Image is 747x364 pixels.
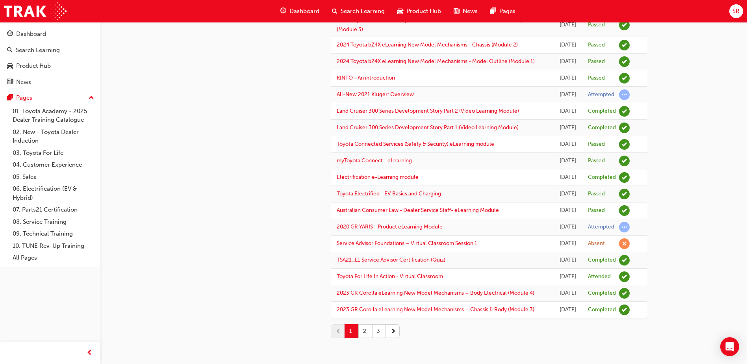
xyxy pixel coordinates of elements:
a: 07. Parts21 Certification [9,204,97,216]
a: 2020 GR YARIS - Product eLearning Module [337,223,443,230]
div: Thu Jul 06 2023 00:00:00 GMT+1000 (Australian Eastern Standard Time) [560,305,576,314]
div: Completed [588,256,616,264]
div: Mon Jul 29 2024 16:24:00 GMT+1000 (Australian Eastern Standard Time) [560,74,576,83]
div: Passed [588,141,605,148]
a: Product Hub [3,59,97,73]
div: Mon Mar 11 2024 20:42:17 GMT+1000 (Australian Eastern Standard Time) [560,206,576,215]
span: learningRecordVerb_PASS-icon [619,20,630,30]
span: learningRecordVerb_PASS-icon [619,139,630,150]
div: Fri Jul 07 2023 00:00:00 GMT+1000 (Australian Eastern Standard Time) [560,289,576,298]
span: search-icon [332,6,337,16]
div: Completed [588,290,616,297]
span: search-icon [7,47,13,54]
div: Passed [588,157,605,165]
span: next-icon [391,327,396,335]
div: Passed [588,207,605,214]
span: learningRecordVerb_COMPLETE-icon [619,123,630,133]
span: Search Learning [341,7,385,16]
div: Absent [588,240,605,247]
a: 2024 Toyota bZ4X eLearning New Model Mechanisms - Model Outline (Module 1) [337,58,535,65]
div: Search Learning [16,46,60,55]
span: learningRecordVerb_PASS-icon [619,189,630,199]
a: 2023 GR Corolla eLearning New Model Mechanisms – Body Electrical (Module 4) [337,290,534,296]
div: Pages [16,93,32,102]
a: Service Advisor Foundations – Virtual Classroom Session 1 [337,240,477,247]
div: News [16,78,31,87]
div: Passed [588,41,605,49]
a: car-iconProduct Hub [391,3,447,19]
div: Tue May 14 2024 16:59:07 GMT+1000 (Australian Eastern Standard Time) [560,107,576,116]
a: Land Cruiser 300 Series Development Story Part 1 (Video Learning Module) [337,124,519,131]
div: Mon Jul 17 2023 00:00:00 GMT+1000 (Australian Eastern Standard Time) [560,256,576,265]
a: search-iconSearch Learning [326,3,391,19]
a: 05. Sales [9,171,97,183]
a: 10. TUNE Rev-Up Training [9,240,97,252]
button: SR [729,4,743,18]
div: Passed [588,190,605,198]
a: Electrification e-Learning module [337,174,419,180]
div: Open Intercom Messenger [720,337,739,356]
div: Wed Jan 03 2024 21:31:17 GMT+1000 (Australian Eastern Standard Time) [560,223,576,232]
span: learningRecordVerb_COMPLETE-icon [619,172,630,183]
a: TSA21_L1 Service Advisor Certification (Quiz) [337,256,445,263]
a: All-New 2021 Kluger: Overview [337,91,414,98]
span: learningRecordVerb_ATTEMPT-icon [619,89,630,100]
a: pages-iconPages [484,3,522,19]
a: Dashboard [3,27,97,41]
a: 2023 GR Corolla eLearning New Model Mechanisms – Chassis & Body (Module 3) [337,306,534,313]
span: prev-icon [336,327,341,335]
a: 08. Service Training [9,216,97,228]
span: learningRecordVerb_COMPLETE-icon [619,305,630,315]
button: Pages [3,91,97,105]
div: Wed Apr 17 2024 19:40:22 GMT+1000 (Australian Eastern Standard Time) [560,156,576,165]
div: Passed [588,74,605,82]
a: 06. Electrification (EV & Hybrid) [9,183,97,204]
div: Sun May 12 2024 13:35:52 GMT+1000 (Australian Eastern Standard Time) [560,140,576,149]
span: news-icon [454,6,460,16]
a: 09. Technical Training [9,228,97,240]
div: Completed [588,124,616,132]
div: Wed Jul 12 2023 00:00:00 GMT+1000 (Australian Eastern Standard Time) [560,272,576,281]
a: 01. Toyota Academy - 2025 Dealer Training Catalogue [9,105,97,126]
span: Pages [499,7,515,16]
span: car-icon [397,6,403,16]
span: learningRecordVerb_PASS-icon [619,205,630,216]
span: up-icon [89,93,94,103]
span: news-icon [7,79,13,86]
span: car-icon [7,63,13,70]
div: Fri Oct 06 2023 00:00:00 GMT+1000 (Australian Eastern Standard Time) [560,239,576,248]
a: Search Learning [3,43,97,58]
a: 2024 Toyota bZ4X eLearning New Model Mechanisms – [PERSON_NAME] System (Module 3) [337,17,535,33]
div: Mon Aug 05 2024 13:34:33 GMT+1000 (Australian Eastern Standard Time) [560,57,576,66]
a: KINTO - An introduction [337,74,395,81]
span: learningRecordVerb_PASS-icon [619,73,630,84]
a: 02. New - Toyota Dealer Induction [9,126,97,147]
div: Completed [588,306,616,314]
button: DashboardSearch LearningProduct HubNews [3,25,97,91]
span: learningRecordVerb_ATTEND-icon [619,271,630,282]
span: prev-icon [87,348,93,358]
span: guage-icon [280,6,286,16]
span: learningRecordVerb_ATTEMPT-icon [619,222,630,232]
button: 1 [345,324,358,338]
span: Product Hub [406,7,441,16]
a: Australian Consumer Law - Dealer Service Staff- eLearning Module [337,207,499,214]
div: Product Hub [16,61,51,71]
button: next-icon [386,324,400,338]
a: Toyota Connected Services (Safety & Security) eLearning module [337,141,494,147]
span: learningRecordVerb_PASS-icon [619,56,630,67]
div: Attended [588,273,611,280]
a: myToyota Connect - eLearning [337,157,412,164]
div: Tue Jul 23 2024 15:09:06 GMT+1000 (Australian Eastern Standard Time) [560,90,576,99]
button: 2 [358,324,372,338]
span: Dashboard [289,7,319,16]
img: Trak [4,2,67,20]
span: pages-icon [7,95,13,102]
div: Attempted [588,223,614,231]
a: 04. Customer Experience [9,159,97,171]
a: news-iconNews [447,3,484,19]
div: Tue May 14 2024 15:45:56 GMT+1000 (Australian Eastern Standard Time) [560,123,576,132]
span: learningRecordVerb_PASS-icon [619,40,630,50]
span: learningRecordVerb_COMPLETE-icon [619,106,630,117]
